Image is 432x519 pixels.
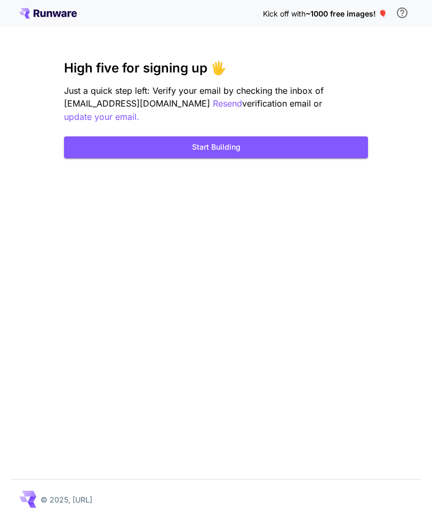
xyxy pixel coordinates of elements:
span: verification email or [242,98,322,109]
button: Start Building [64,136,368,158]
h3: High five for signing up 🖐️ [64,61,368,76]
span: Kick off with [263,9,306,18]
span: Just a quick step left: Verify your email by checking the inbox of [EMAIL_ADDRESS][DOMAIN_NAME] [64,85,324,109]
span: ~1000 free images! 🎈 [306,9,387,18]
p: © 2025, [URL] [41,494,92,505]
button: Resend [213,97,242,110]
button: update your email. [64,110,139,124]
button: In order to qualify for free credit, you need to sign up with a business email address and click ... [391,2,413,23]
